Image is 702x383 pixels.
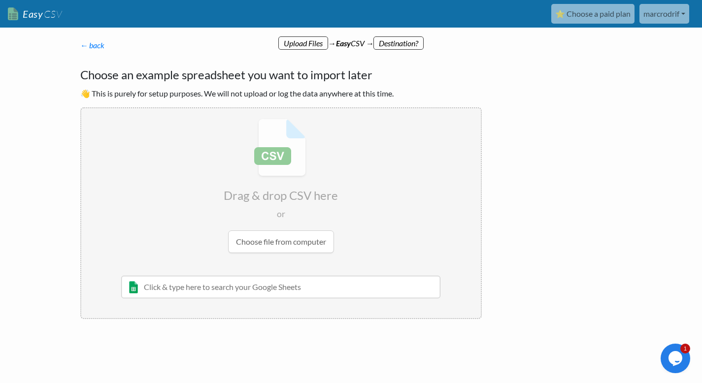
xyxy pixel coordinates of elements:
input: Click & type here to search your Google Sheets [121,276,441,298]
a: ⭐ Choose a paid plan [551,4,635,24]
p: 👋 This is purely for setup purposes. We will not upload or log the data anywhere at this time. [80,88,482,99]
a: EasyCSV [8,4,62,24]
div: → CSV → [70,28,632,49]
iframe: chat widget [661,344,692,373]
span: CSV [43,8,62,20]
a: marcrodrif [639,4,689,24]
h4: Choose an example spreadsheet you want to import later [80,66,482,84]
a: ← back [80,40,105,50]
